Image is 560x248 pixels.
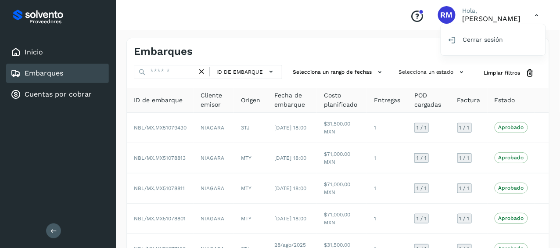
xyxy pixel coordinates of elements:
div: Cerrar sesión [441,31,546,48]
div: Inicio [6,43,109,62]
div: Cuentas por cobrar [6,85,109,104]
p: Proveedores [29,18,105,25]
div: Embarques [6,64,109,83]
a: Embarques [25,69,63,77]
a: Inicio [25,48,43,56]
a: Cuentas por cobrar [25,90,92,98]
